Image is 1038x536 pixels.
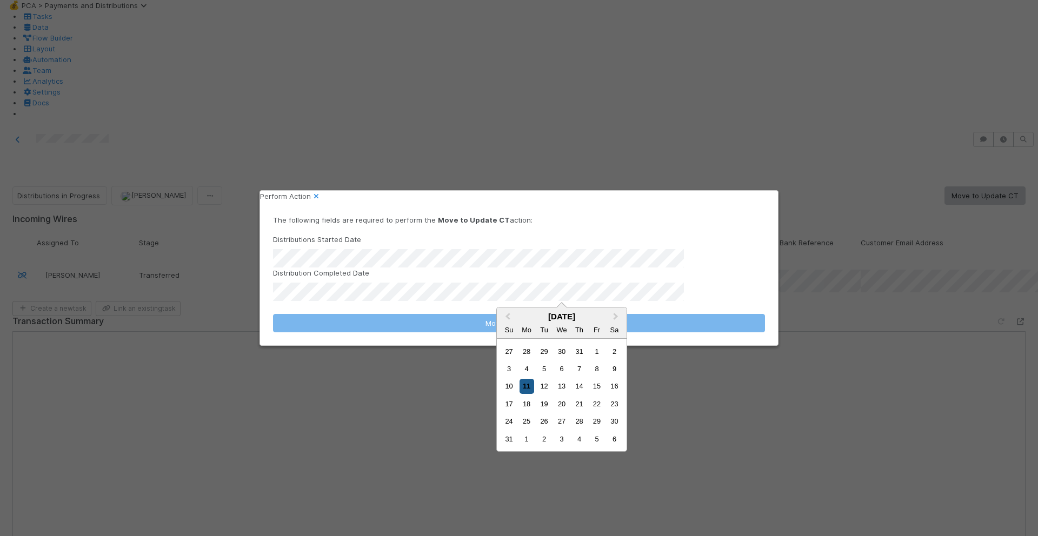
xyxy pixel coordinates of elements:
div: Choose Thursday, September 4th, 2025 [572,432,587,446]
div: Sunday [502,323,516,337]
div: Choose Thursday, August 21st, 2025 [572,397,587,411]
div: Choose Sunday, August 24th, 2025 [502,414,516,428]
div: Choose Tuesday, September 2nd, 2025 [537,432,551,446]
div: Saturday [607,323,622,337]
div: Choose Sunday, August 10th, 2025 [502,379,516,393]
div: Choose Wednesday, July 30th, 2025 [554,344,569,359]
div: Choose Tuesday, August 12th, 2025 [537,379,551,393]
div: Choose Saturday, August 30th, 2025 [607,414,622,428]
div: Choose Saturday, August 23rd, 2025 [607,397,622,411]
div: Choose Monday, August 25th, 2025 [520,414,534,428]
div: Choose Wednesday, August 27th, 2025 [554,414,569,428]
div: Choose Tuesday, July 29th, 2025 [537,344,551,359]
div: Choose Wednesday, August 13th, 2025 [554,379,569,393]
div: Choose Wednesday, August 20th, 2025 [554,397,569,411]
strong: Move to Update CT [438,216,510,224]
button: Move to Update CT [273,314,765,332]
div: Choose Tuesday, August 19th, 2025 [537,397,551,411]
div: Choose Saturday, September 6th, 2025 [607,432,622,446]
button: Previous Month [498,309,515,326]
div: Choose Thursday, August 7th, 2025 [572,361,587,376]
div: Choose Sunday, August 31st, 2025 [502,432,516,446]
div: Choose Thursday, August 14th, 2025 [572,379,587,393]
div: Thursday [572,323,587,337]
div: Choose Friday, August 8th, 2025 [589,361,604,376]
div: Choose Saturday, August 16th, 2025 [607,379,622,393]
div: Choose Tuesday, August 5th, 2025 [537,361,551,376]
div: Choose Sunday, August 3rd, 2025 [502,361,516,376]
div: Choose Thursday, August 28th, 2025 [572,414,587,428]
div: Choose Friday, September 5th, 2025 [589,432,604,446]
button: Next Month [608,309,626,326]
div: Choose Wednesday, August 6th, 2025 [554,361,569,376]
div: Friday [589,323,604,337]
div: Month August, 2025 [500,343,623,448]
div: Choose Monday, August 18th, 2025 [520,397,534,411]
div: Choose Monday, August 4th, 2025 [520,361,534,376]
div: Choose Sunday, August 17th, 2025 [502,397,516,411]
div: Choose Friday, August 15th, 2025 [589,379,604,393]
div: Choose Friday, August 22nd, 2025 [589,397,604,411]
div: Choose Monday, July 28th, 2025 [520,344,534,359]
div: Monday [520,323,534,337]
div: Choose Sunday, July 27th, 2025 [502,344,516,359]
div: Choose Saturday, August 2nd, 2025 [607,344,622,359]
div: Choose Wednesday, September 3rd, 2025 [554,432,569,446]
div: Choose Monday, August 11th, 2025 [520,379,534,393]
div: Choose Date [496,307,627,452]
div: Choose Friday, August 1st, 2025 [589,344,604,359]
div: Choose Monday, September 1st, 2025 [520,432,534,446]
div: Choose Tuesday, August 26th, 2025 [537,414,551,428]
div: Wednesday [554,323,569,337]
div: Choose Friday, August 29th, 2025 [589,414,604,428]
label: Distributions Started Date [273,234,361,245]
div: [DATE] [497,312,627,321]
div: Tuesday [537,323,551,337]
div: Perform Action [260,191,778,202]
label: Distribution Completed Date [273,267,369,278]
div: Choose Saturday, August 9th, 2025 [607,361,622,376]
p: The following fields are required to perform the action: [273,215,765,225]
div: Choose Thursday, July 31st, 2025 [572,344,587,359]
